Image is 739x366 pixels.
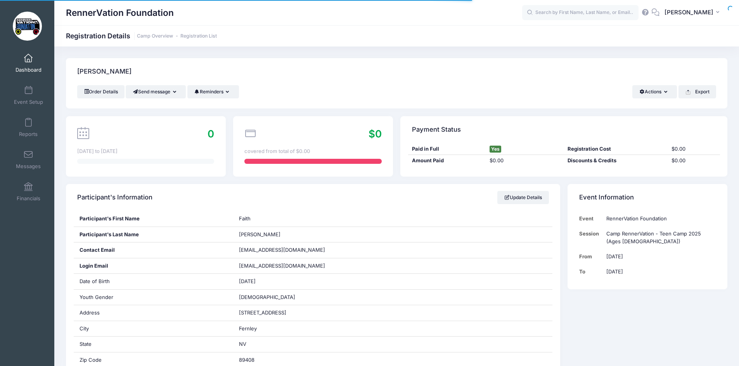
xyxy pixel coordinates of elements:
[244,148,381,155] div: covered from total of $0.00
[74,274,234,289] div: Date of Birth
[678,85,716,98] button: Export
[408,157,486,165] div: Amount Paid
[665,8,713,17] span: [PERSON_NAME]
[239,294,295,300] span: [DEMOGRAPHIC_DATA]
[66,32,217,40] h1: Registration Details
[10,114,47,141] a: Reports
[74,258,234,274] div: Login Email
[74,227,234,242] div: Participant's Last Name
[239,278,256,284] span: [DATE]
[490,146,501,153] span: Yes
[668,157,720,165] div: $0.00
[14,99,43,105] span: Event Setup
[602,211,716,226] td: RennerVation Foundation
[10,50,47,77] a: Dashboard
[408,145,486,153] div: Paid in Full
[74,242,234,258] div: Contact Email
[10,146,47,173] a: Messages
[602,264,716,279] td: [DATE]
[66,4,174,22] h1: RennerVation Foundation
[579,249,603,264] td: From
[77,85,125,98] a: Order Details
[180,33,217,39] a: Registration List
[497,191,549,204] a: Update Details
[602,226,716,249] td: Camp RennerVation - Teen Camp 2025 (Ages [DEMOGRAPHIC_DATA])
[239,325,257,332] span: Fernley
[668,145,720,153] div: $0.00
[16,67,42,73] span: Dashboard
[579,226,603,249] td: Session
[13,12,42,41] img: RennerVation Foundation
[239,341,246,347] span: NV
[412,119,461,141] h4: Payment Status
[579,187,634,209] h4: Event Information
[137,33,173,39] a: Camp Overview
[17,195,40,202] span: Financials
[564,145,668,153] div: Registration Cost
[77,148,214,155] div: [DATE] to [DATE]
[522,5,639,21] input: Search by First Name, Last Name, or Email...
[10,178,47,205] a: Financials
[187,85,239,98] button: Reminders
[579,264,603,279] td: To
[74,290,234,305] div: Youth Gender
[564,157,668,165] div: Discounts & Credits
[369,128,382,140] span: $0
[239,357,254,363] span: 89408
[486,157,564,165] div: $0.00
[579,211,603,226] td: Event
[16,163,41,170] span: Messages
[77,187,152,209] h4: Participant's Information
[239,215,251,222] span: Faith
[659,4,727,22] button: [PERSON_NAME]
[74,337,234,352] div: State
[239,309,286,316] span: [STREET_ADDRESS]
[239,231,280,237] span: [PERSON_NAME]
[74,211,234,227] div: Participant's First Name
[77,61,132,83] h4: [PERSON_NAME]
[126,85,186,98] button: Send message
[602,249,716,264] td: [DATE]
[632,85,677,98] button: Actions
[10,82,47,109] a: Event Setup
[74,305,234,321] div: Address
[239,262,336,270] span: [EMAIL_ADDRESS][DOMAIN_NAME]
[239,247,325,253] span: [EMAIL_ADDRESS][DOMAIN_NAME]
[19,131,38,137] span: Reports
[74,321,234,337] div: City
[208,128,214,140] span: 0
